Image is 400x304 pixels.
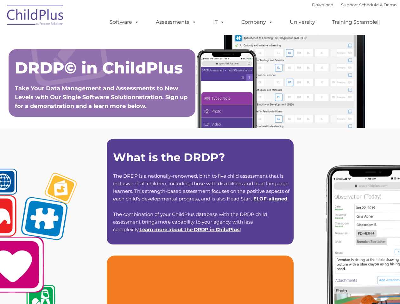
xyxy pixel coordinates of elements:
[139,226,241,232] span: !
[253,196,287,202] a: ELOF-aligned
[341,2,358,7] a: Support
[312,2,397,7] font: |
[139,226,239,232] a: Learn more about the DRDP in ChildPlus
[113,211,267,232] span: The combination of your ChildPlus database with the DRDP child assessment brings more capability ...
[312,2,333,7] a: Download
[113,150,225,164] strong: What is the DRDP?
[4,0,67,32] img: ChildPlus by Procare Solutions
[235,16,279,28] a: Company
[113,173,289,202] span: The DRDP is a nationally-renowned, birth to five child assessment that is inclusive of all childr...
[207,16,231,28] a: IT
[149,16,203,28] a: Assessments
[15,58,183,78] span: DRDP© in ChildPlus
[326,16,386,28] a: Training Scramble!!
[15,85,187,110] span: Take Your Data Management and Assessments to New Levels with Our Single Software Solutionnstratio...
[359,2,397,7] a: Schedule A Demo
[283,16,321,28] a: University
[103,16,145,28] a: Software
